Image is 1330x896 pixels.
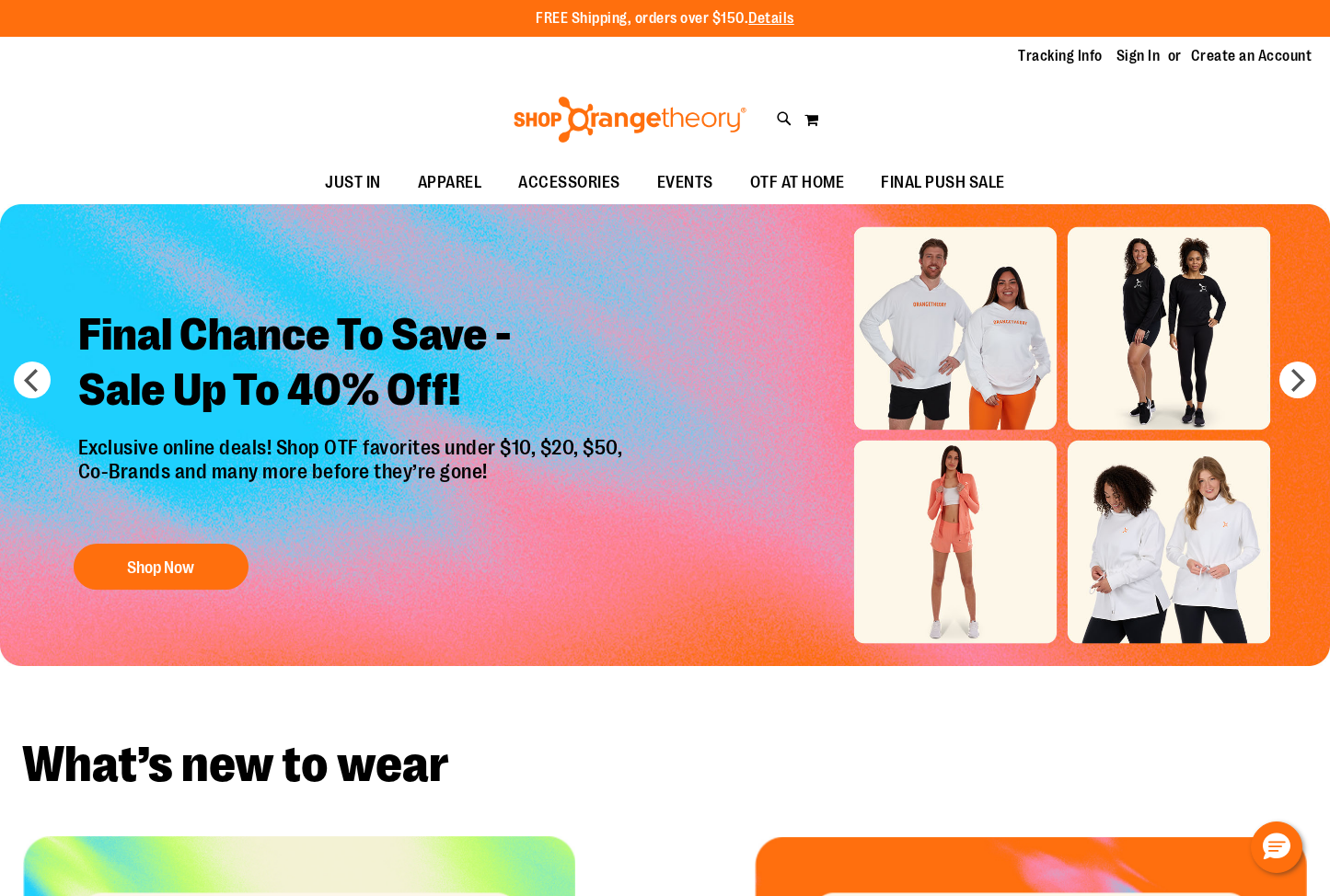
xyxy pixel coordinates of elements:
[325,162,381,203] span: JUST IN
[500,162,639,204] a: ACCESSORIES
[306,162,399,204] a: JUST IN
[862,162,1024,204] a: FINAL PUSH SALE
[732,162,863,204] a: OTF AT HOME
[399,162,501,204] a: APPAREL
[1018,46,1103,66] a: Tracking Info
[657,162,713,203] span: EVENTS
[750,162,845,203] span: OTF AT HOME
[881,162,1005,203] span: FINAL PUSH SALE
[748,10,794,27] a: Details
[1116,46,1161,66] a: Sign In
[64,293,642,436] h2: Final Chance To Save - Sale Up To 40% Off!
[518,162,620,203] span: ACCESSORIES
[1191,46,1313,66] a: Create an Account
[1251,821,1302,873] button: Hello, have a question? Let’s chat.
[22,740,1308,790] h2: What’s new to wear
[1279,362,1316,398] button: next
[74,545,249,591] button: Shop Now
[536,8,794,29] p: FREE Shipping, orders over $150.
[14,362,51,398] button: prev
[511,97,749,143] img: Shop Orangetheory
[418,162,482,203] span: APPAREL
[639,162,732,204] a: EVENTS
[64,436,642,526] p: Exclusive online deals! Shop OTF favorites under $10, $20, $50, Co-Brands and many more before th...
